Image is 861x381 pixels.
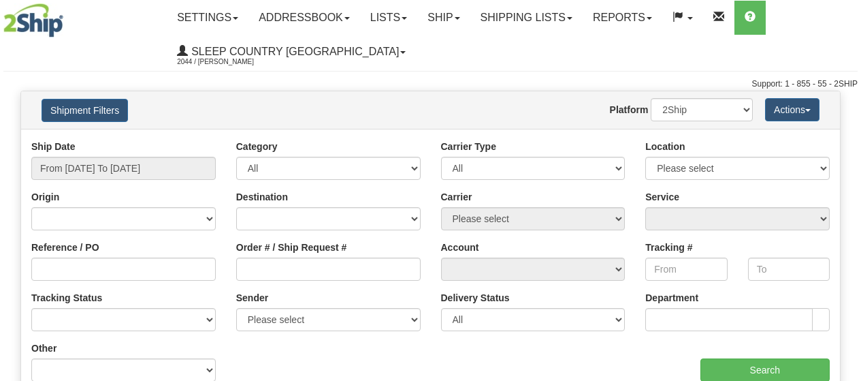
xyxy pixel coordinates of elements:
[417,1,470,35] a: Ship
[441,241,479,254] label: Account
[3,78,858,90] div: Support: 1 - 855 - 55 - 2SHIP
[470,1,583,35] a: Shipping lists
[441,190,472,204] label: Carrier
[31,140,76,153] label: Ship Date
[188,46,399,57] span: Sleep Country [GEOGRAPHIC_DATA]
[236,140,278,153] label: Category
[645,190,679,204] label: Service
[3,3,63,37] img: logo2044.jpg
[645,140,685,153] label: Location
[236,190,288,204] label: Destination
[583,1,662,35] a: Reports
[248,1,360,35] a: Addressbook
[748,258,830,281] input: To
[645,241,692,254] label: Tracking #
[31,291,102,305] label: Tracking Status
[765,98,819,121] button: Actions
[441,291,510,305] label: Delivery Status
[167,1,248,35] a: Settings
[360,1,417,35] a: Lists
[177,55,279,69] span: 2044 / [PERSON_NAME]
[167,35,416,69] a: Sleep Country [GEOGRAPHIC_DATA] 2044 / [PERSON_NAME]
[645,291,698,305] label: Department
[31,341,56,355] label: Other
[236,241,347,254] label: Order # / Ship Request #
[236,291,268,305] label: Sender
[31,190,59,204] label: Origin
[441,140,496,153] label: Carrier Type
[31,241,99,254] label: Reference / PO
[42,99,128,122] button: Shipment Filters
[610,103,649,117] label: Platform
[645,258,727,281] input: From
